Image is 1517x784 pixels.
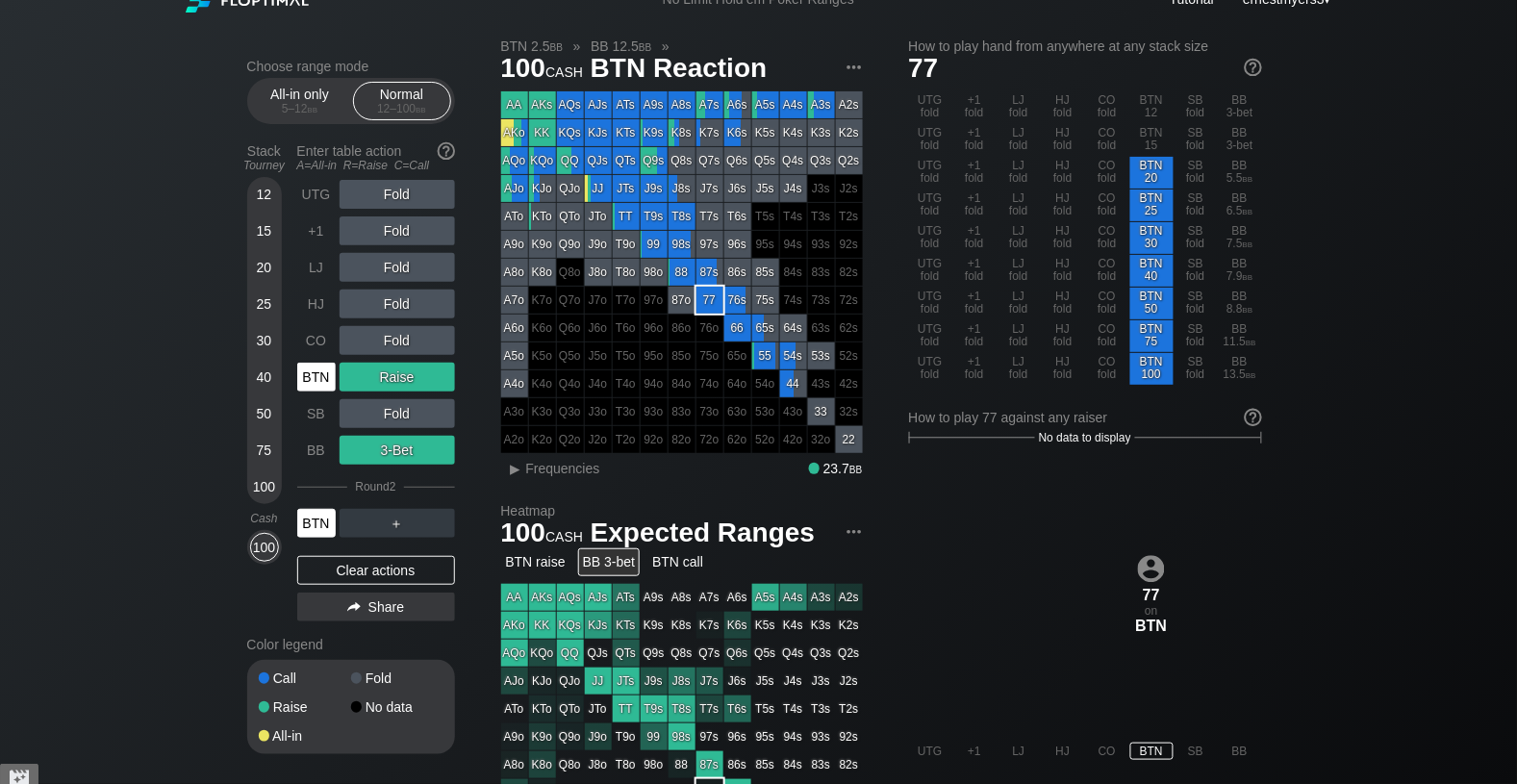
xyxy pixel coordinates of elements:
div: ATo [501,203,528,230]
div: LJ fold [998,91,1041,123]
div: 100% fold in prior round [669,315,695,341]
div: Q2s [836,147,863,174]
div: 100% fold in prior round [780,287,807,314]
div: 100% fold in prior round [836,370,863,397]
div: 100% fold in prior round [696,370,723,397]
div: HJ fold [1042,91,1085,123]
div: J8o [585,259,612,286]
h2: How to play hand from anywhere at any stack size [909,38,1262,54]
div: 100% fold in prior round [557,370,584,397]
div: 100% fold in prior round [529,315,556,341]
div: 100% fold in prior round [613,342,640,369]
div: 100% fold in prior round [780,398,807,425]
div: +1 fold [953,124,997,156]
div: BB 13.5 [1219,353,1262,385]
div: 40 [250,363,279,392]
span: 77 [909,53,939,83]
div: AKo [501,119,528,146]
span: bb [1243,171,1253,185]
span: 100 [498,54,587,86]
div: UTG fold [909,190,952,221]
div: UTG fold [909,320,952,352]
div: 100% fold in prior round [613,398,640,425]
div: 15 [250,216,279,245]
div: Fold [340,326,455,355]
div: A9o [501,231,528,258]
img: share.864f2f62.svg [347,602,361,613]
div: No data [351,700,443,714]
div: A6s [724,91,751,118]
div: 100 [250,472,279,501]
div: A4o [501,370,528,397]
div: HJ fold [1042,320,1085,352]
div: 100% fold in prior round [613,315,640,341]
span: bb [1243,302,1253,316]
div: LJ fold [998,320,1041,352]
div: K4s [780,119,807,146]
div: A5o [501,342,528,369]
div: All-in only [256,83,344,119]
div: QQ [557,147,584,174]
div: Normal [358,83,446,119]
span: » [563,38,591,54]
div: LJ fold [998,222,1041,254]
div: 100% fold in prior round [808,370,835,397]
div: 100% fold in prior round [501,398,528,425]
div: J7s [696,175,723,202]
div: All-in [259,729,351,743]
div: A8s [669,91,695,118]
div: JJ [585,175,612,202]
div: Q7s [696,147,723,174]
div: +1 fold [953,91,997,123]
div: 96s [724,231,751,258]
div: LJ fold [998,288,1041,319]
div: AQo [501,147,528,174]
div: 30 [250,326,279,355]
div: 100% fold in prior round [808,259,835,286]
div: QTs [613,147,640,174]
div: K6s [724,119,751,146]
div: BB 7.5 [1219,222,1262,254]
div: Stack [240,136,290,180]
div: UTG [297,180,336,209]
div: 75s [752,287,779,314]
div: JTo [585,203,612,230]
div: 100% fold in prior round [501,426,528,453]
div: A8o [501,259,528,286]
div: 100% fold in prior round [808,203,835,230]
div: TT [613,203,640,230]
div: Q3s [808,147,835,174]
div: HJ fold [1042,222,1085,254]
div: HJ [297,290,336,318]
span: bb [1246,335,1256,348]
div: AA [501,91,528,118]
div: 100% fold in prior round [529,426,556,453]
div: +1 fold [953,353,997,385]
div: 50 [250,399,279,428]
div: BTN 30 [1130,222,1174,254]
div: 85s [752,259,779,286]
div: 100% fold in prior round [585,426,612,453]
div: AJs [585,91,612,118]
div: K3s [808,119,835,146]
div: +1 fold [953,222,997,254]
div: 97s [696,231,723,258]
div: JTs [613,175,640,202]
div: SB fold [1175,190,1218,221]
div: 100% fold in prior round [669,370,695,397]
div: 100% fold in prior round [585,398,612,425]
div: 75 [250,436,279,465]
div: 5 – 12 [260,102,341,115]
div: UTG fold [909,124,952,156]
div: KJo [529,175,556,202]
div: K7s [696,119,723,146]
div: KK [529,119,556,146]
div: Q6s [724,147,751,174]
div: Q5s [752,147,779,174]
div: Fold [340,290,455,318]
div: BTN 25 [1130,190,1174,221]
div: HJ fold [1042,353,1085,385]
div: CO fold [1086,91,1129,123]
h2: Choose range mode [247,59,455,74]
div: 33 [808,398,835,425]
